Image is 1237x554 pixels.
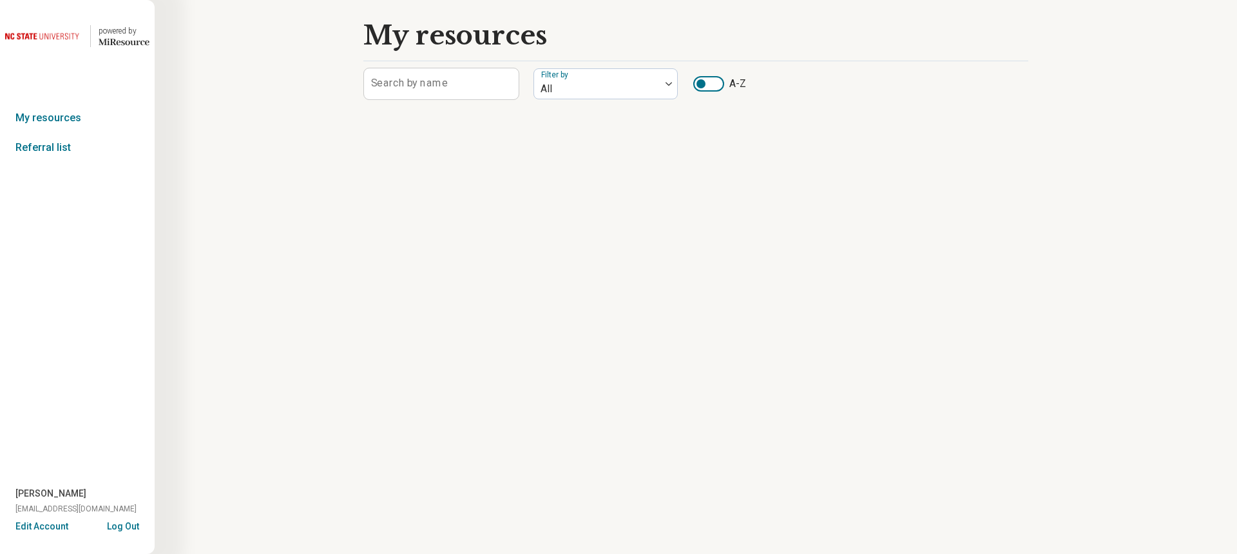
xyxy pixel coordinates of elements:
button: Edit Account [15,520,68,533]
label: Filter by [541,70,571,79]
span: [EMAIL_ADDRESS][DOMAIN_NAME] [15,503,137,515]
label: A-Z [693,76,746,92]
a: North Carolina State University powered by [5,21,149,52]
img: North Carolina State University [5,21,82,52]
span: [PERSON_NAME] [15,487,86,500]
label: Search by name [371,78,448,88]
h1: My resources [363,21,547,50]
div: powered by [99,25,149,37]
button: Log Out [107,520,139,530]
